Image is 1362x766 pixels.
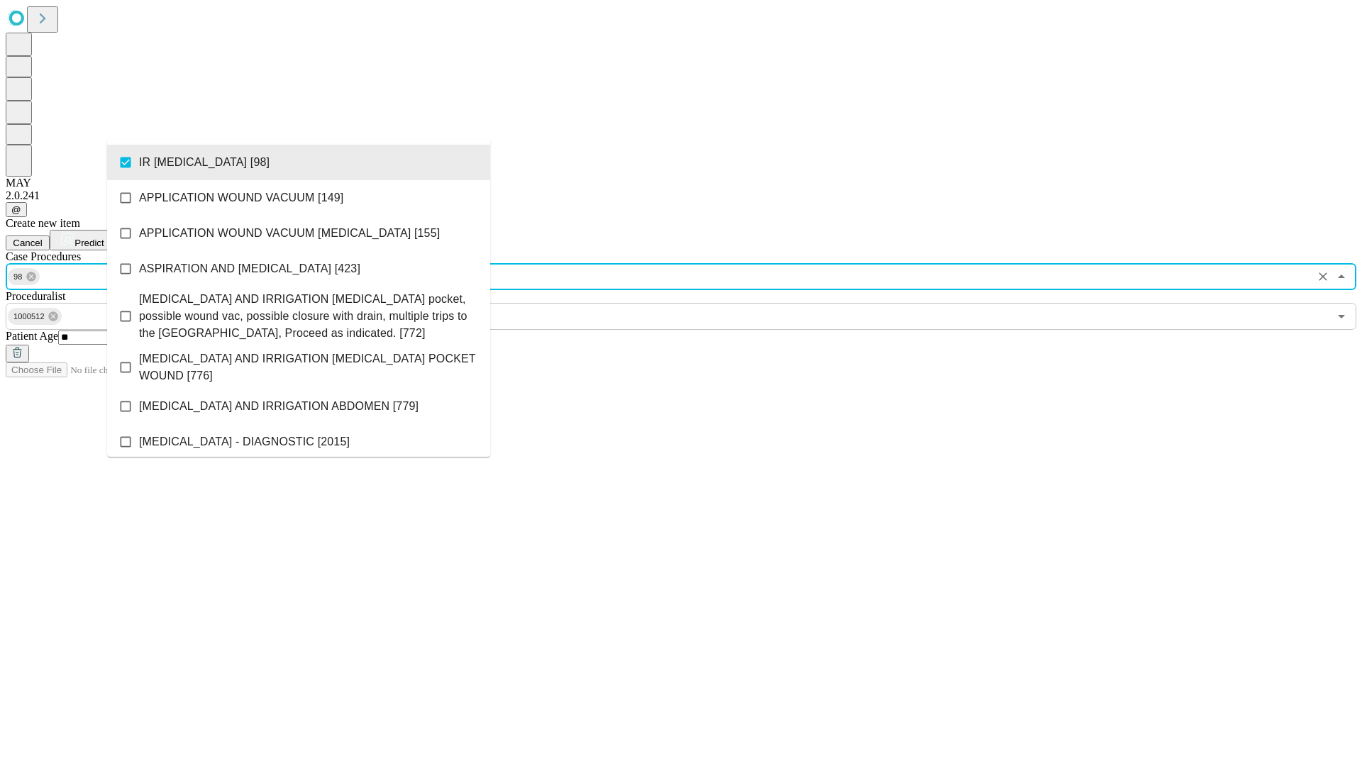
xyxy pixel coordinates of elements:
[6,250,81,262] span: Scheduled Procedure
[139,350,479,384] span: [MEDICAL_DATA] AND IRRIGATION [MEDICAL_DATA] POCKET WOUND [776]
[1313,267,1333,287] button: Clear
[6,330,58,342] span: Patient Age
[8,308,62,325] div: 1000512
[6,290,65,302] span: Proceduralist
[6,177,1356,189] div: MAY
[139,154,270,171] span: IR [MEDICAL_DATA] [98]
[139,433,350,450] span: [MEDICAL_DATA] - DIAGNOSTIC [2015]
[139,189,343,206] span: APPLICATION WOUND VACUUM [149]
[139,260,360,277] span: ASPIRATION AND [MEDICAL_DATA] [423]
[8,269,28,285] span: 98
[13,238,43,248] span: Cancel
[8,268,40,285] div: 98
[139,291,479,342] span: [MEDICAL_DATA] AND IRRIGATION [MEDICAL_DATA] pocket, possible wound vac, possible closure with dr...
[139,225,440,242] span: APPLICATION WOUND VACUUM [MEDICAL_DATA] [155]
[1331,267,1351,287] button: Close
[74,238,104,248] span: Predict
[6,202,27,217] button: @
[11,204,21,215] span: @
[139,398,419,415] span: [MEDICAL_DATA] AND IRRIGATION ABDOMEN [779]
[8,309,50,325] span: 1000512
[6,235,50,250] button: Cancel
[6,189,1356,202] div: 2.0.241
[6,217,80,229] span: Create new item
[1331,306,1351,326] button: Open
[50,230,115,250] button: Predict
